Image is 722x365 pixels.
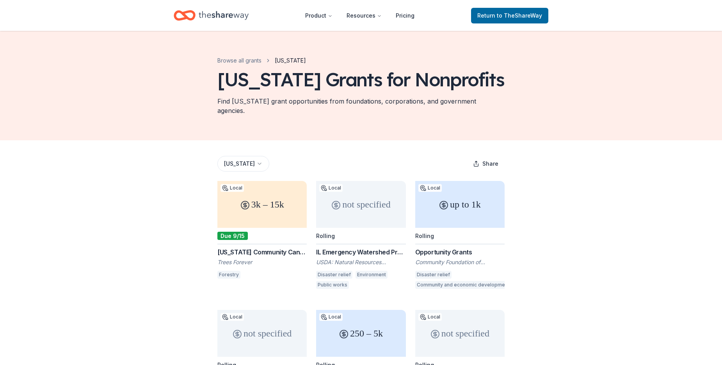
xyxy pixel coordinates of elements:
[418,313,442,321] div: Local
[389,8,421,23] a: Pricing
[217,258,307,266] div: Trees Forever
[319,184,343,192] div: Local
[299,6,421,25] nav: Main
[482,159,498,168] span: Share
[217,310,307,357] div: not specified
[316,258,405,266] div: USDA: Natural Resources Conservation Service (NRCS)
[299,8,339,23] button: Product
[415,181,505,291] a: up to 1kLocalRollingOpportunity GrantsCommunity Foundation of [GEOGRAPHIC_DATA][US_STATE]Disaster...
[174,6,249,25] a: Home
[415,310,505,357] div: not specified
[415,247,505,257] div: Opportunity Grants
[217,56,306,65] nav: breadcrumb
[221,313,244,321] div: Local
[356,271,388,279] div: Environment
[415,181,505,228] div: up to 1k
[316,181,405,291] a: not specifiedLocalRollingIL Emergency Watershed Protection (EWP) ProgramUSDA: Natural Resources C...
[217,181,307,228] div: 3k – 15k
[316,310,405,357] div: 250 – 5k
[415,271,452,279] div: Disaster relief
[217,181,307,281] a: 3k – 15kLocalDue 9/15[US_STATE] Community Canopy: Tree Inventory and ManagementTrees ForeverForestry
[467,156,505,172] button: Share
[217,247,307,257] div: [US_STATE] Community Canopy: Tree Inventory and Management
[497,12,542,19] span: to TheShareWay
[415,281,511,289] div: Community and economic development
[340,8,388,23] button: Resources
[316,271,352,279] div: Disaster relief
[418,184,442,192] div: Local
[316,247,405,257] div: IL Emergency Watershed Protection (EWP) Program
[316,281,349,289] div: Public works
[217,232,248,240] div: Due 9/15
[477,11,542,20] span: Return
[217,56,261,65] a: Browse all grants
[217,97,505,115] div: Find [US_STATE] grant opportunities from foundations, corporations, and government agencies.
[471,8,548,23] a: Returnto TheShareWay
[316,181,405,228] div: not specified
[275,56,306,65] span: [US_STATE]
[217,271,240,279] div: Forestry
[319,313,343,321] div: Local
[221,184,244,192] div: Local
[415,233,434,239] div: Rolling
[316,233,335,239] div: Rolling
[415,258,505,266] div: Community Foundation of [GEOGRAPHIC_DATA][US_STATE]
[217,68,504,90] div: [US_STATE] Grants for Nonprofits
